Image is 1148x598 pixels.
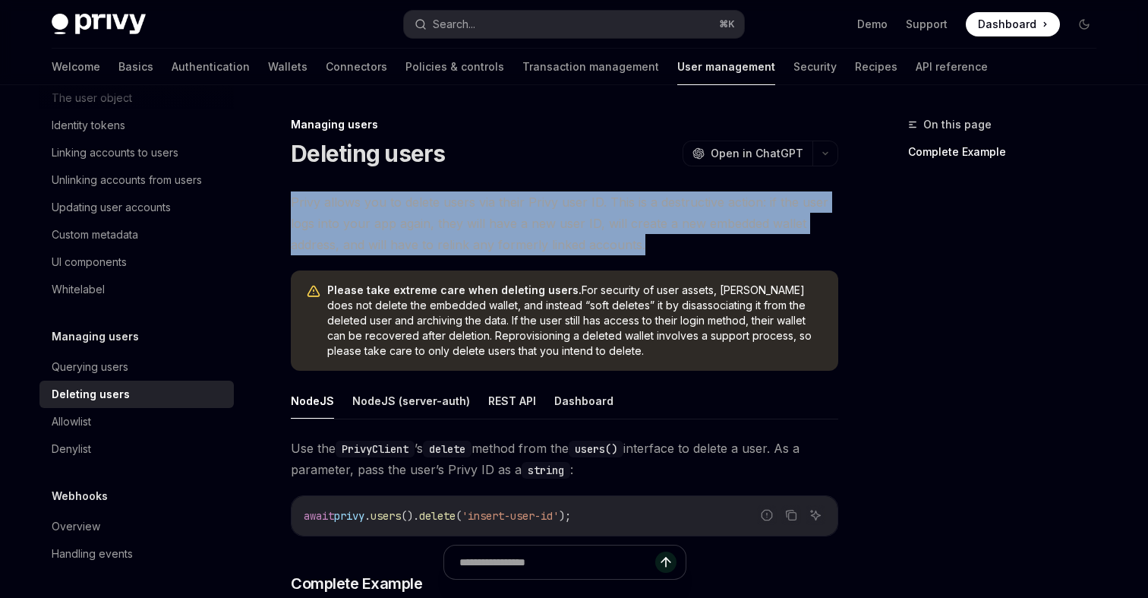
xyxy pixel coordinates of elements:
a: Handling events [39,540,234,568]
div: Whitelabel [52,280,105,299]
div: Identity tokens [52,116,125,134]
div: Overview [52,517,100,536]
div: Custom metadata [52,226,138,244]
img: dark logo [52,14,146,35]
a: Updating user accounts [39,194,234,221]
svg: Warning [306,284,321,299]
a: Welcome [52,49,100,85]
a: API reference [916,49,988,85]
a: Overview [39,513,234,540]
a: User management [677,49,775,85]
a: Recipes [855,49,897,85]
span: await [304,509,334,523]
button: NodeJS [291,383,334,419]
span: ); [559,509,571,523]
a: Connectors [326,49,387,85]
span: delete [419,509,456,523]
strong: Please take extreme care when deleting users. [327,283,582,296]
div: Denylist [52,440,91,458]
a: Allowlist [39,408,234,435]
button: NodeJS (server-auth) [352,383,470,419]
a: Custom metadata [39,221,234,248]
button: REST API [488,383,536,419]
a: Deleting users [39,381,234,408]
a: Identity tokens [39,112,234,139]
code: delete [423,441,471,457]
a: Unlinking accounts from users [39,166,234,194]
span: ⌘ K [719,18,735,30]
span: privy [334,509,364,523]
a: Policies & controls [405,49,504,85]
button: Ask AI [806,505,825,525]
a: Support [906,17,948,32]
span: On this page [923,115,992,134]
button: Dashboard [554,383,613,419]
div: Allowlist [52,413,91,431]
button: Report incorrect code [757,505,777,525]
button: Copy the contents from the code block [781,505,801,525]
span: . [364,509,371,523]
span: Open in ChatGPT [711,146,803,161]
code: PrivyClient [336,441,415,457]
a: Authentication [172,49,250,85]
a: Dashboard [966,12,1060,36]
button: Open in ChatGPT [683,141,812,166]
code: string [522,462,570,479]
a: UI components [39,248,234,276]
a: Querying users [39,353,234,381]
a: Complete Example [908,140,1109,164]
span: Dashboard [978,17,1036,32]
a: Linking accounts to users [39,139,234,166]
span: Use the ’s method from the interface to delete a user. As a parameter, pass the user’s Privy ID a... [291,438,838,480]
h5: Webhooks [52,487,108,505]
div: Querying users [52,358,128,376]
a: Basics [118,49,153,85]
h1: Deleting users [291,140,446,167]
span: (). [401,509,419,523]
span: users [371,509,401,523]
button: Toggle dark mode [1072,12,1096,36]
a: Transaction management [522,49,659,85]
a: Whitelabel [39,276,234,303]
div: UI components [52,253,127,271]
span: Privy allows you to delete users via their Privy user ID. This is a destructive action: if the us... [291,191,838,255]
div: Search... [433,15,475,33]
div: Managing users [291,117,838,132]
div: Linking accounts to users [52,144,178,162]
div: Deleting users [52,385,130,403]
span: ( [456,509,462,523]
div: Unlinking accounts from users [52,171,202,189]
button: Search...⌘K [404,11,744,38]
a: Wallets [268,49,307,85]
a: Denylist [39,435,234,463]
button: Send message [655,552,676,573]
span: For security of user assets, [PERSON_NAME] does not delete the embedded wallet, and instead “soft... [327,283,823,359]
code: users() [569,441,623,457]
div: Handling events [52,545,133,563]
div: Updating user accounts [52,198,171,217]
h5: Managing users [52,327,139,346]
a: Demo [857,17,888,32]
a: Security [793,49,837,85]
span: 'insert-user-id' [462,509,559,523]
